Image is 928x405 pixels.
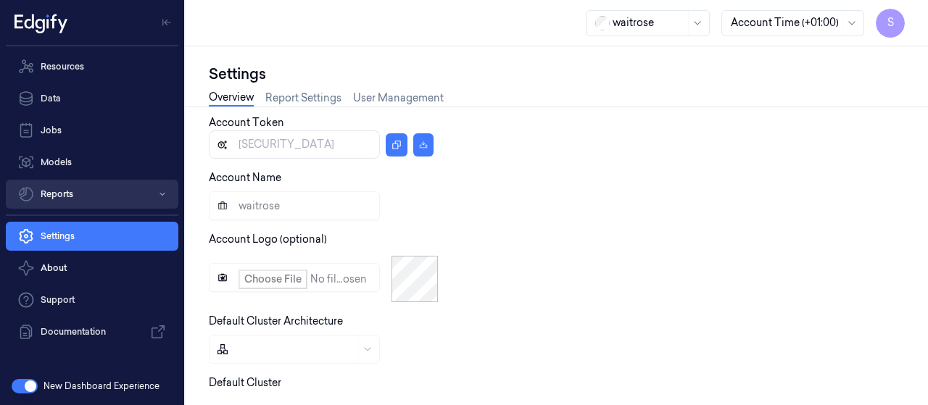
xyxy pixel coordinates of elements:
[6,116,178,145] a: Jobs
[209,376,281,389] label: Default Cluster
[209,233,327,246] label: Account Logo (optional)
[353,91,444,106] a: User Management
[209,64,905,84] div: Settings
[265,91,341,106] a: Report Settings
[209,116,284,129] label: Account Token
[209,263,380,292] input: Account Logo (optional)
[155,11,178,34] button: Toggle Navigation
[209,171,281,184] label: Account Name
[6,285,178,314] a: Support
[6,222,178,251] a: Settings
[6,148,178,177] a: Models
[876,9,905,38] button: S
[209,90,254,107] a: Overview
[6,52,178,81] a: Resources
[6,254,178,283] button: About
[6,180,178,209] button: Reports
[6,317,178,346] a: Documentation
[209,191,380,220] input: Account Name
[209,314,343,327] label: Default Cluster Architecture
[6,84,178,113] a: Data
